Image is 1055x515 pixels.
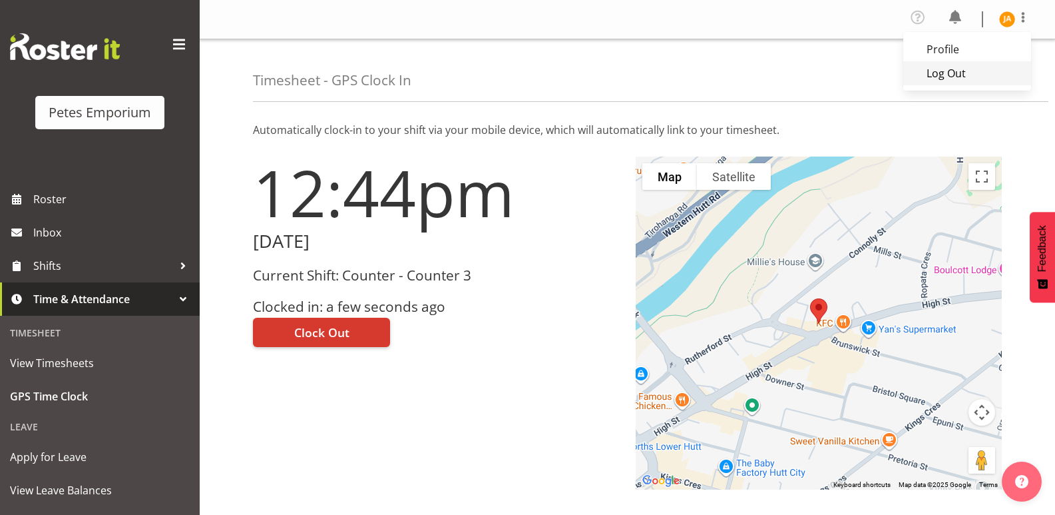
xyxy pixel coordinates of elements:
a: Open this area in Google Maps (opens a new window) [639,472,683,490]
span: GPS Time Clock [10,386,190,406]
p: Automatically clock-in to your shift via your mobile device, which will automatically link to you... [253,122,1002,138]
span: Apply for Leave [10,447,190,467]
a: GPS Time Clock [3,380,196,413]
button: Feedback - Show survey [1030,212,1055,302]
button: Keyboard shortcuts [833,480,891,490]
div: Petes Emporium [49,103,151,123]
img: jeseryl-armstrong10788.jpg [999,11,1015,27]
a: View Timesheets [3,346,196,380]
span: Inbox [33,223,193,243]
h4: Timesheet - GPS Clock In [253,73,411,88]
span: Shifts [33,256,173,276]
button: Show street map [642,163,697,190]
span: Feedback [1036,225,1048,272]
a: Log Out [903,61,1031,85]
button: Toggle fullscreen view [968,163,995,190]
h3: Clocked in: a few seconds ago [253,299,620,314]
span: View Leave Balances [10,480,190,500]
button: Drag Pegman onto the map to open Street View [968,447,995,474]
h3: Current Shift: Counter - Counter 3 [253,268,620,283]
img: Google [639,472,683,490]
h1: 12:44pm [253,157,620,229]
img: help-xxl-2.png [1015,475,1028,488]
div: Leave [3,413,196,440]
a: View Leave Balances [3,474,196,507]
span: Map data ©2025 Google [899,481,971,488]
span: Time & Attendance [33,289,173,309]
button: Map camera controls [968,399,995,426]
h2: [DATE] [253,231,620,252]
span: Roster [33,189,193,209]
img: Rosterit website logo [10,33,120,60]
button: Clock Out [253,318,390,347]
a: Terms (opens in new tab) [979,481,998,488]
span: View Timesheets [10,353,190,373]
button: Show satellite imagery [697,163,771,190]
a: Apply for Leave [3,440,196,474]
span: Clock Out [294,324,349,341]
div: Timesheet [3,319,196,346]
a: Profile [903,37,1031,61]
